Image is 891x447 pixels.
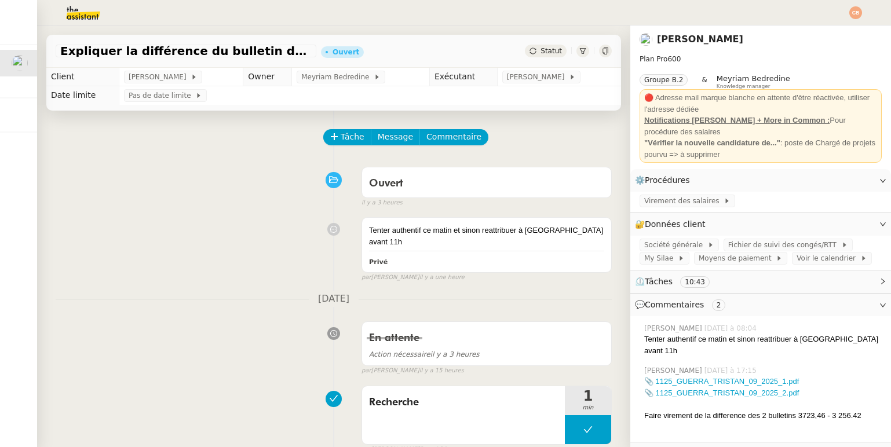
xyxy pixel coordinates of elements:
[630,270,891,293] div: ⏲️Tâches 10:43
[333,49,359,56] div: Ouvert
[635,218,710,231] span: 🔐
[541,47,562,55] span: Statut
[640,33,652,46] img: users%2FrxcTinYCQST3nt3eRyMgQ024e422%2Favatar%2Fa0327058c7192f72952294e6843542370f7921c3.jpg
[426,130,481,144] span: Commentaire
[635,277,720,286] span: ⏲️
[645,219,706,229] span: Données client
[361,366,464,376] small: [PERSON_NAME]
[849,6,862,19] img: svg
[644,365,704,376] span: [PERSON_NAME]
[635,300,730,309] span: 💬
[341,130,364,144] span: Tâche
[371,129,420,145] button: Message
[640,74,688,86] nz-tag: Groupe B.2
[797,252,860,264] span: Voir le calendrier
[644,137,877,160] div: : poste de Chargé de projets pourvu => à supprimer
[361,273,371,283] span: par
[680,276,710,288] nz-tag: 10:43
[635,174,695,187] span: ⚙️
[419,273,465,283] span: il y a une heure
[717,83,771,90] span: Knowledge manager
[645,175,690,185] span: Procédures
[644,389,799,397] a: 📎 1125_GUERRA_TRISTAN_09_2025_2.pdf
[369,333,419,343] span: En attente
[630,213,891,236] div: 🔐Données client
[369,225,604,247] div: Tenter authentif ce matin et sinon reattribuer à [GEOGRAPHIC_DATA] avant 11h
[12,55,28,71] img: users%2FrxcTinYCQST3nt3eRyMgQ024e422%2Favatar%2Fa0327058c7192f72952294e6843542370f7921c3.jpg
[644,323,704,334] span: [PERSON_NAME]
[419,366,464,376] span: il y a 15 heures
[702,74,707,89] span: &
[301,71,374,83] span: Meyriam Bedredine
[645,277,673,286] span: Tâches
[243,68,292,86] td: Owner
[630,169,891,192] div: ⚙️Procédures
[728,239,841,251] span: Fichier de suivi des congés/RTT
[369,394,558,411] span: Recherche
[429,68,497,86] td: Exécutant
[644,92,877,115] div: 🔴 Adresse mail marque blanche en attente d'être réactivée, utiliser l'adresse dédiée
[378,130,413,144] span: Message
[644,252,678,264] span: My Silae
[640,55,667,63] span: Plan Pro
[361,366,371,376] span: par
[644,115,877,137] div: Pour procédure des salaires
[644,138,780,147] strong: "Vérifier la nouvelle candidature de..."
[644,410,882,422] div: Faire virement de la difference des 2 bulletins 3723,46 - 3 256.42
[369,178,403,189] span: Ouvert
[644,334,882,356] div: Tenter authentif ce matin et sinon reattribuer à [GEOGRAPHIC_DATA] avant 11h
[699,252,776,264] span: Moyens de paiement
[717,74,790,89] app-user-label: Knowledge manager
[644,377,799,386] a: 📎 1125_GUERRA_TRISTAN_09_2025_1.pdf
[46,68,119,86] td: Client
[369,258,388,266] b: Privé
[361,198,403,208] span: il y a 3 heures
[361,273,465,283] small: [PERSON_NAME]
[704,365,759,376] span: [DATE] à 17:15
[704,323,759,334] span: [DATE] à 08:04
[309,291,359,307] span: [DATE]
[129,90,195,101] span: Pas de date limite
[323,129,371,145] button: Tâche
[717,74,790,83] span: Meyriam Bedredine
[657,34,743,45] a: [PERSON_NAME]
[645,300,704,309] span: Commentaires
[644,195,724,207] span: Virement des salaires
[667,55,681,63] span: 600
[630,294,891,316] div: 💬Commentaires 2
[565,389,611,403] span: 1
[46,86,119,105] td: Date limite
[712,299,726,311] nz-tag: 2
[129,71,191,83] span: [PERSON_NAME]
[644,239,707,251] span: Société générale
[60,45,312,57] span: Expliquer la différence du bulletin de salaire
[419,129,488,145] button: Commentaire
[507,71,569,83] span: [PERSON_NAME]
[565,403,611,413] span: min
[369,350,480,358] span: il y a 3 heures
[644,116,830,124] u: Notifications [PERSON_NAME] + More in Common :
[369,350,430,358] span: Action nécessaire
